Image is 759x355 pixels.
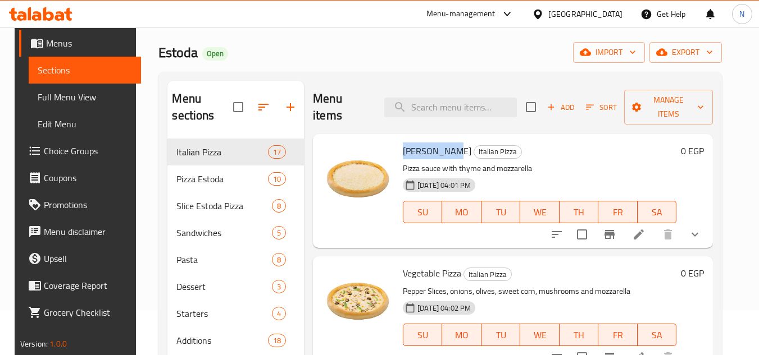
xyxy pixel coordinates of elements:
[272,228,285,238] span: 5
[269,335,285,346] span: 18
[638,324,676,346] button: SA
[642,204,672,220] span: SA
[268,334,286,347] div: items
[520,324,559,346] button: WE
[44,198,133,211] span: Promotions
[543,99,579,116] button: Add
[442,324,481,346] button: MO
[44,171,133,185] span: Coupons
[38,90,133,104] span: Full Menu View
[44,306,133,319] span: Grocery Checklist
[269,174,285,185] span: 10
[167,300,304,327] div: Starters4
[632,228,646,241] a: Edit menu item
[250,94,277,121] span: Sort sections
[44,225,133,238] span: Menu disclaimer
[655,221,681,248] button: delete
[19,299,142,326] a: Grocery Checklist
[272,307,286,320] div: items
[277,94,304,121] button: Add section
[586,101,617,114] span: Sort
[202,47,228,61] div: Open
[167,165,304,192] div: Pizza Estoda10
[408,204,438,220] span: SU
[202,49,228,58] span: Open
[649,42,722,63] button: export
[49,336,67,351] span: 1.0.0
[546,101,576,114] span: Add
[167,139,304,165] div: Italian Pizza17
[543,221,570,248] button: sort-choices
[520,201,559,223] button: WE
[739,8,744,20] span: N
[272,253,286,266] div: items
[176,226,272,239] span: Sandwiches
[543,99,579,116] span: Add item
[596,221,623,248] button: Branch-specific-item
[642,327,672,343] span: SA
[176,172,267,186] span: Pizza Estoda
[176,253,272,266] span: Pasta
[44,252,133,265] span: Upsell
[167,327,304,354] div: Additions18
[403,162,676,176] p: Pizza sauce with thyme and mozzarella
[681,265,704,281] h6: 0 EGP
[272,199,286,213] div: items
[598,201,637,223] button: FR
[525,204,555,220] span: WE
[44,279,133,292] span: Coverage Report
[548,8,622,20] div: [GEOGRAPHIC_DATA]
[481,324,520,346] button: TU
[403,265,461,282] span: Vegetable Pizza
[167,192,304,219] div: Slice Estoda Pizza8
[474,145,521,158] span: Italian Pizza
[322,265,394,337] img: Vegetable Pizza
[272,255,285,265] span: 8
[413,303,475,313] span: [DATE] 04:02 PM
[403,142,471,159] span: [PERSON_NAME]
[272,282,285,292] span: 3
[19,30,142,57] a: Menus
[408,327,438,343] span: SU
[167,273,304,300] div: Dessert3
[167,246,304,273] div: Pasta8
[167,219,304,246] div: Sandwiches5
[176,199,272,213] span: Slice Estoda Pizza
[19,137,142,164] a: Choice Groups
[688,228,702,241] svg: Show Choices
[560,201,598,223] button: TH
[525,327,555,343] span: WE
[486,327,516,343] span: TU
[19,272,142,299] a: Coverage Report
[272,201,285,211] span: 8
[38,117,133,131] span: Edit Menu
[272,280,286,293] div: items
[564,204,594,220] span: TH
[322,143,394,215] img: Margherita Pizza
[29,57,142,84] a: Sections
[19,164,142,191] a: Coupons
[570,223,594,246] span: Select to update
[20,336,48,351] span: Version:
[603,327,633,343] span: FR
[564,327,594,343] span: TH
[46,36,133,50] span: Menus
[176,307,272,320] span: Starters
[638,201,676,223] button: SA
[172,90,233,124] h2: Menu sections
[447,327,476,343] span: MO
[29,110,142,137] a: Edit Menu
[658,45,713,59] span: export
[29,84,142,110] a: Full Menu View
[464,268,511,281] span: Italian Pizza
[603,204,633,220] span: FR
[519,95,543,119] span: Select section
[226,95,250,119] span: Select all sections
[158,40,198,65] span: Estoda
[38,63,133,77] span: Sections
[403,324,442,346] button: SU
[579,99,624,116] span: Sort items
